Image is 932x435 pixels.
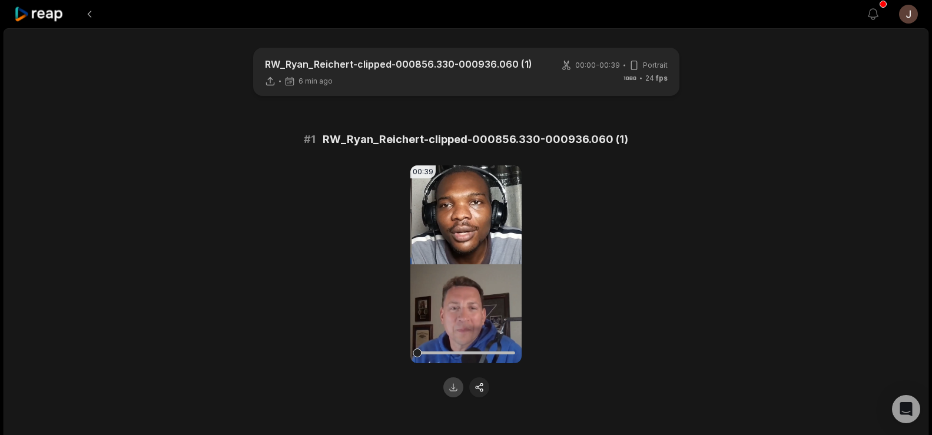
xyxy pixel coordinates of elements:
span: 24 [645,73,668,84]
span: RW_Ryan_Reichert-clipped-000856.330-000936.060 (1) [323,131,628,148]
span: fps [656,74,668,82]
span: # 1 [304,131,316,148]
p: RW_Ryan_Reichert-clipped-000856.330-000936.060 (1) [265,57,532,71]
span: 00:00 - 00:39 [575,60,620,71]
div: Open Intercom Messenger [892,395,920,423]
video: Your browser does not support mp4 format. [410,165,522,363]
span: 6 min ago [298,77,333,86]
span: Portrait [643,60,668,71]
